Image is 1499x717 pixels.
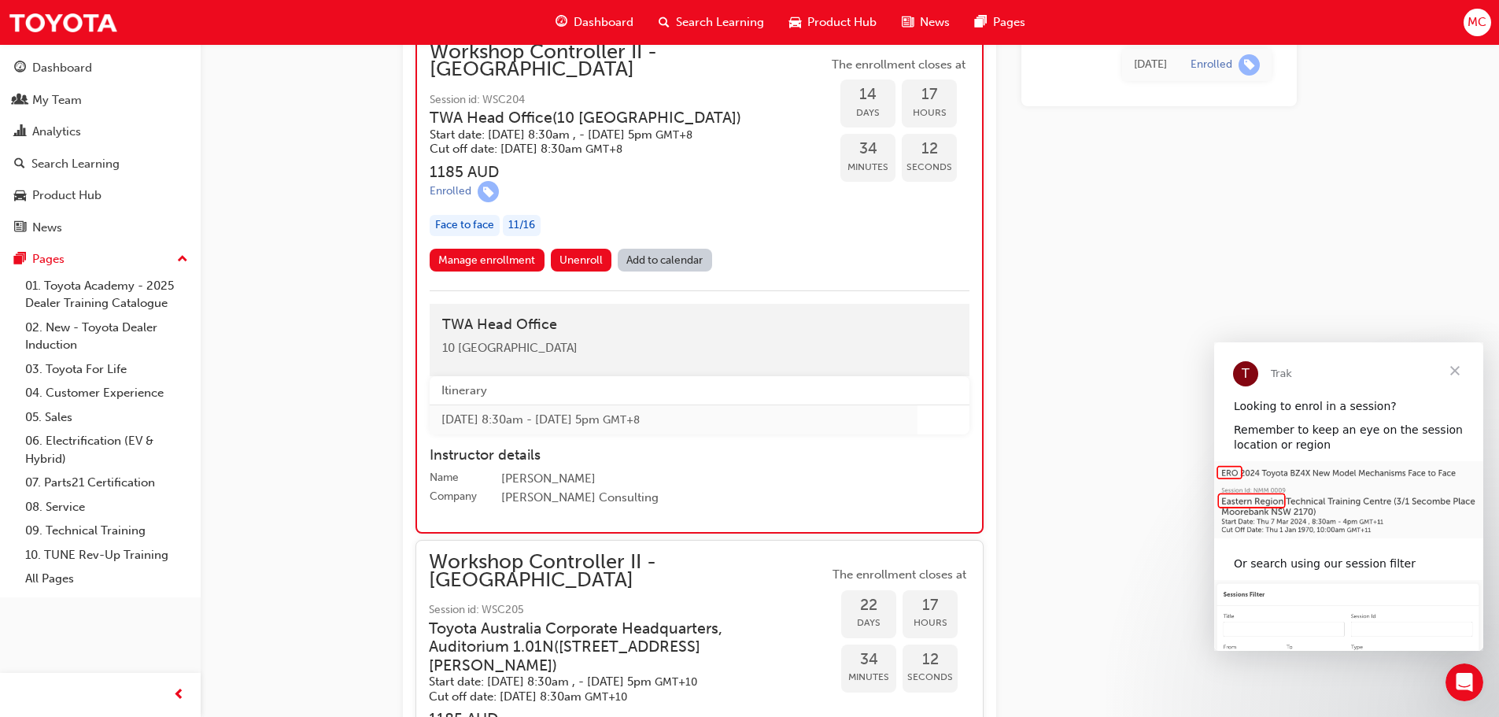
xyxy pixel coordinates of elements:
div: My Team [32,91,82,109]
div: Analytics [32,123,81,141]
span: Session id: WSC204 [430,91,828,109]
button: DashboardMy TeamAnalyticsSearch LearningProduct HubNews [6,50,194,245]
div: News [32,219,62,237]
div: Face to face [430,215,500,236]
span: Dashboard [574,13,633,31]
h3: TWA Head Office ( 10 [GEOGRAPHIC_DATA] ) [430,109,803,127]
div: Enrolled [430,184,471,199]
span: Unenroll [559,253,603,267]
span: Product Hub [807,13,877,31]
span: Days [841,614,896,632]
a: Search Learning [6,150,194,179]
span: Workshop Controller II - [GEOGRAPHIC_DATA] [429,553,829,589]
a: 07. Parts21 Certification [19,471,194,495]
a: news-iconNews [889,6,962,39]
button: Pages [6,245,194,274]
a: My Team [6,86,194,115]
span: 17 [903,597,958,615]
a: 05. Sales [19,405,194,430]
span: Search Learning [676,13,764,31]
a: 03. Toyota For Life [19,357,194,382]
div: Pages [32,250,65,268]
span: 10 [GEOGRAPHIC_DATA] [442,341,578,355]
span: Australian Western Standard Time GMT+8 [603,413,640,427]
span: Australian Eastern Standard Time GMT+10 [585,690,627,704]
span: Seconds [902,158,957,176]
span: 14 [840,86,895,104]
span: Minutes [840,158,895,176]
h3: 1185 AUD [430,163,828,181]
span: Hours [902,104,957,122]
th: Itinerary [430,376,917,405]
a: 09. Technical Training [19,519,194,543]
a: Dashboard [6,54,194,83]
h5: Start date: [DATE] 8:30am , - [DATE] 5pm [429,674,803,689]
h5: Cut off date: [DATE] 8:30am [430,142,803,157]
span: MC [1468,13,1486,31]
div: Enrolled [1191,57,1232,72]
h4: Instructor details [430,447,969,464]
a: All Pages [19,567,194,591]
span: search-icon [659,13,670,32]
span: Session id: WSC205 [429,601,829,619]
a: Manage enrollment [430,249,545,272]
a: 08. Service [19,495,194,519]
span: pages-icon [975,13,987,32]
span: Australian Western Standard Time GMT+8 [655,128,692,142]
span: learningRecordVerb_ENROLL-icon [1239,54,1260,76]
a: guage-iconDashboard [543,6,646,39]
a: Product Hub [6,181,194,210]
div: Search Learning [31,155,120,173]
span: search-icon [14,157,25,172]
span: up-icon [177,249,188,270]
a: search-iconSearch Learning [646,6,777,39]
a: 02. New - Toyota Dealer Induction [19,316,194,357]
span: 22 [841,597,896,615]
span: guage-icon [14,61,26,76]
div: Company [430,489,477,504]
span: The enrollment closes at [828,56,969,74]
a: car-iconProduct Hub [777,6,889,39]
span: Australian Western Standard Time GMT+8 [585,142,622,156]
a: Analytics [6,117,194,146]
span: car-icon [789,13,801,32]
button: Unenroll [551,249,612,272]
h5: Cut off date: [DATE] 8:30am [429,689,803,704]
a: 10. TUNE Rev-Up Training [19,543,194,567]
span: 12 [903,651,958,669]
h4: TWA Head Office [442,316,957,334]
img: Trak [8,5,118,40]
span: Workshop Controller II - [GEOGRAPHIC_DATA] [430,43,828,79]
span: The enrollment closes at [829,566,970,584]
span: prev-icon [173,686,185,705]
span: Minutes [841,668,896,686]
a: 06. Electrification (EV & Hybrid) [19,429,194,471]
div: [PERSON_NAME] Consulting [501,489,969,508]
td: [DATE] 8:30am - [DATE] 5pm [430,405,917,434]
h3: Toyota Australia Corporate Headquarters, Auditorium 1.01N ( [STREET_ADDRESS][PERSON_NAME] ) [429,619,803,674]
button: MC [1464,9,1491,36]
div: Dashboard [32,59,92,77]
span: car-icon [14,189,26,203]
span: Australian Eastern Standard Time GMT+10 [655,675,697,689]
iframe: Intercom live chat [1445,663,1483,701]
span: Days [840,104,895,122]
span: News [920,13,950,31]
span: 12 [902,140,957,158]
a: 01. Toyota Academy - 2025 Dealer Training Catalogue [19,274,194,316]
span: learningRecordVerb_ENROLL-icon [478,181,499,202]
div: 11 / 16 [503,215,541,236]
span: pages-icon [14,253,26,267]
span: Hours [903,614,958,632]
span: guage-icon [556,13,567,32]
div: Product Hub [32,187,102,205]
span: 34 [840,140,895,158]
div: Tue Apr 29 2025 12:40:47 GMT+0800 (Australian Western Standard Time) [1134,56,1167,74]
a: 04. Customer Experience [19,381,194,405]
div: Name [430,470,459,486]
